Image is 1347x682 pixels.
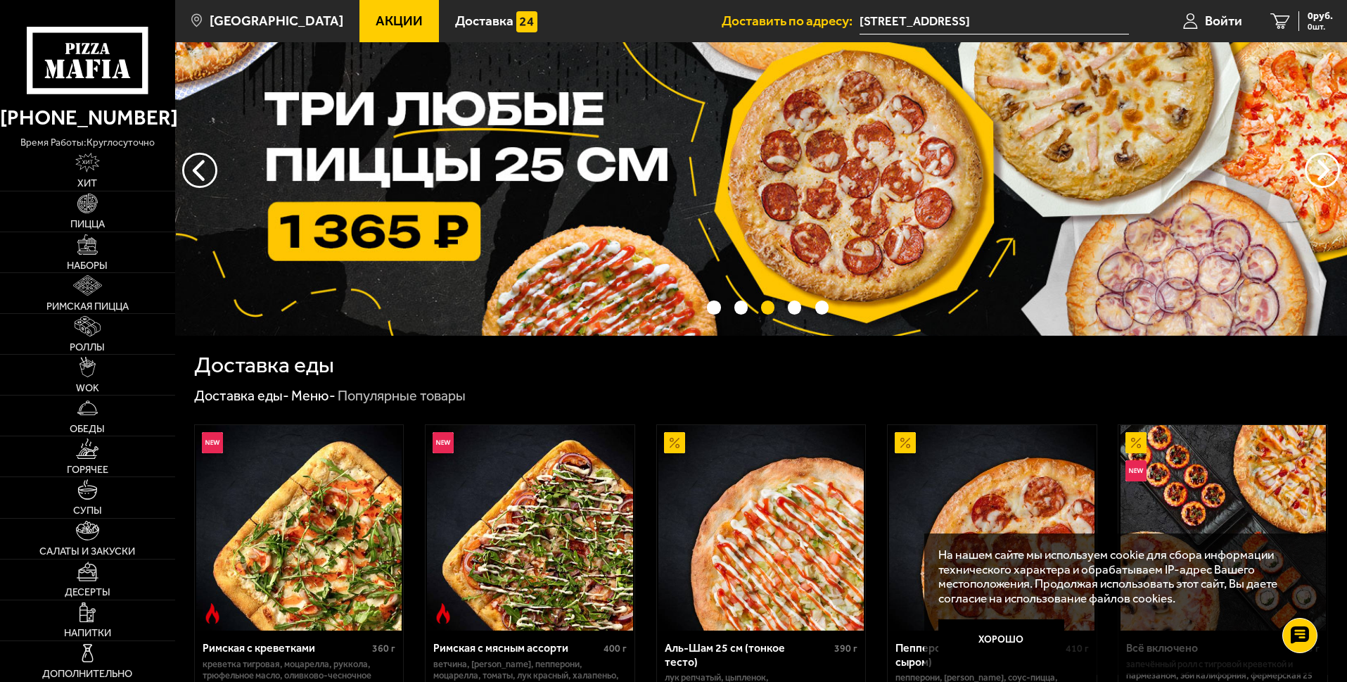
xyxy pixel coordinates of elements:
span: Горячее [67,465,108,475]
span: Римская пицца [46,301,129,312]
a: АкционныйАль-Шам 25 см (тонкое тесто) [657,425,866,631]
button: следующий [182,153,217,188]
img: Новинка [433,432,454,453]
img: Акционный [1125,432,1147,453]
img: Акционный [895,432,916,453]
button: предыдущий [1305,153,1340,188]
span: Роллы [70,342,105,353]
span: 360 г [372,643,395,655]
img: Острое блюдо [433,603,454,624]
img: Новинка [1125,460,1147,481]
img: Новинка [202,432,223,453]
span: Доставка [455,14,513,27]
div: Римская с мясным ассорти [433,641,600,655]
p: На нашем сайте мы используем cookie для сбора информации технического характера и обрабатываем IP... [938,548,1306,606]
span: Санкт-Петербург, Двинская улица, 23В [860,8,1129,34]
img: 15daf4d41897b9f0e9f617042186c801.svg [516,11,537,32]
a: АкционныйНовинкаВсё включено [1118,425,1327,631]
a: НовинкаОстрое блюдоРимская с мясным ассорти [426,425,634,631]
input: Ваш адрес доставки [860,8,1129,34]
span: Хит [77,178,97,189]
span: 390 г [834,643,857,655]
a: АкционныйПепперони 25 см (толстое с сыром) [888,425,1097,631]
img: Акционный [664,432,685,453]
img: Римская с креветками [196,425,402,631]
span: [GEOGRAPHIC_DATA] [210,14,343,27]
a: НовинкаОстрое блюдоРимская с креветками [195,425,404,631]
img: Острое блюдо [202,603,223,624]
h1: Доставка еды [194,354,334,377]
a: Доставка еды- [194,387,289,404]
div: Популярные товары [338,387,466,405]
div: Аль-Шам 25 см (тонкое тесто) [665,641,831,668]
span: Десерты [65,587,110,598]
span: Войти [1205,14,1242,27]
span: Супы [73,505,102,516]
button: точки переключения [761,301,774,314]
img: Всё включено [1121,425,1326,631]
span: Наборы [67,260,108,271]
img: Римская с мясным ассорти [427,425,632,631]
span: Обеды [70,424,105,434]
button: точки переключения [734,301,748,314]
span: Дополнительно [42,669,132,679]
div: Римская с креветками [203,641,369,655]
span: 400 г [604,643,627,655]
div: Пепперони 25 см (толстое с сыром) [895,641,1062,668]
span: WOK [76,383,99,393]
button: точки переключения [815,301,829,314]
span: 0 руб. [1308,11,1333,21]
span: Салаты и закуски [39,546,135,557]
button: Хорошо [938,619,1065,662]
span: Доставить по адресу: [722,14,860,27]
button: точки переключения [788,301,801,314]
a: Меню- [291,387,336,404]
img: Аль-Шам 25 см (тонкое тесто) [658,425,864,631]
span: Акции [376,14,423,27]
span: 0 шт. [1308,23,1333,31]
button: точки переключения [707,301,720,314]
img: Пепперони 25 см (толстое с сыром) [889,425,1094,631]
span: Напитки [64,628,111,638]
span: Пицца [70,219,105,229]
